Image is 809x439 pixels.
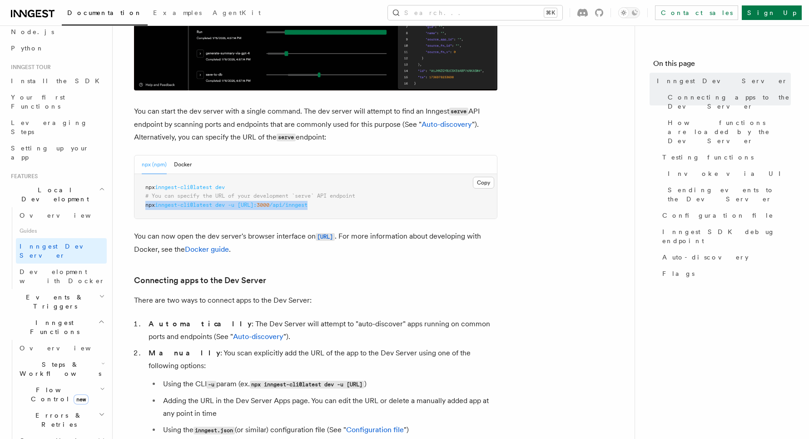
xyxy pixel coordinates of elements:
code: npx inngest-cli@latest dev -u [URL] [250,381,364,389]
code: inngest.json [194,427,235,434]
span: Inngest Dev Server [20,243,97,259]
button: Events & Triggers [7,289,107,314]
span: Errors & Retries [16,411,99,429]
span: npx [145,202,155,208]
a: Documentation [62,3,148,25]
button: Steps & Workflows [16,356,107,382]
a: Install the SDK [7,73,107,89]
span: dev [215,184,225,190]
a: Flags [659,265,791,282]
span: How functions are loaded by the Dev Server [668,118,791,145]
code: serve [277,134,296,141]
span: Leveraging Steps [11,119,88,135]
span: Auto-discovery [662,253,749,262]
div: Local Development [7,207,107,289]
span: Sending events to the Dev Server [668,185,791,204]
strong: Manually [149,349,220,357]
a: Auto-discovery [422,120,472,129]
button: Copy [473,177,494,189]
span: # You can specify the URL of your development `serve` API endpoint [145,193,355,199]
button: Docker [174,155,192,174]
a: Examples [148,3,207,25]
a: Configuration file [346,425,404,434]
code: -u [207,381,216,389]
span: Flags [662,269,695,278]
a: Python [7,40,107,56]
span: AgentKit [213,9,261,16]
li: Using the CLI param (ex. ) [160,378,497,391]
span: inngest-cli@latest [155,184,212,190]
span: -u [228,202,234,208]
a: Connecting apps to the Dev Server [664,89,791,115]
a: Invoke via UI [664,165,791,182]
code: [URL] [316,233,335,241]
button: Errors & Retries [16,407,107,433]
a: Setting up your app [7,140,107,165]
li: Using the (or similar) configuration file (See " ") [160,424,497,437]
span: Examples [153,9,202,16]
span: Configuration file [662,211,774,220]
button: Search...⌘K [388,5,562,20]
code: serve [449,108,468,115]
a: [URL] [316,232,335,240]
span: Local Development [7,185,99,204]
span: Setting up your app [11,145,89,161]
a: Inngest Dev Server [653,73,791,89]
span: Development with Docker [20,268,105,284]
button: Local Development [7,182,107,207]
span: Flow Control [16,385,100,404]
a: Overview [16,207,107,224]
span: Your first Functions [11,94,65,110]
span: Documentation [67,9,142,16]
kbd: ⌘K [544,8,557,17]
li: : The Dev Server will attempt to "auto-discover" apps running on common ports and endpoints (See ... [146,318,497,343]
a: How functions are loaded by the Dev Server [664,115,791,149]
p: There are two ways to connect apps to the Dev Server: [134,294,497,307]
span: Overview [20,212,113,219]
span: new [74,394,89,404]
a: Sending events to the Dev Server [664,182,791,207]
a: Auto-discovery [233,332,283,341]
span: npx [145,184,155,190]
a: Configuration file [659,207,791,224]
li: Adding the URL in the Dev Server Apps page. You can edit the URL or delete a manually added app a... [160,394,497,420]
span: Inngest Dev Server [657,76,788,85]
span: Inngest SDK debug endpoint [662,227,791,245]
a: Inngest SDK debug endpoint [659,224,791,249]
strong: Automatically [149,319,252,328]
a: Your first Functions [7,89,107,115]
span: Events & Triggers [7,293,99,311]
span: Overview [20,344,113,352]
a: Leveraging Steps [7,115,107,140]
a: Development with Docker [16,264,107,289]
a: Inngest Dev Server [16,238,107,264]
a: Node.js [7,24,107,40]
span: Inngest Functions [7,318,98,336]
span: Install the SDK [11,77,105,85]
span: [URL]: [238,202,257,208]
button: Flow Controlnew [16,382,107,407]
a: AgentKit [207,3,266,25]
span: Node.js [11,28,54,35]
a: Docker guide [185,245,229,254]
a: Auto-discovery [659,249,791,265]
button: Inngest Functions [7,314,107,340]
p: You can start the dev server with a single command. The dev server will attempt to find an Innges... [134,105,497,144]
span: Testing functions [662,153,754,162]
a: Contact sales [655,5,738,20]
span: /api/inngest [269,202,308,208]
a: Testing functions [659,149,791,165]
li: : You scan explicitly add the URL of the app to the Dev Server using one of the following options: [146,347,497,437]
span: Inngest tour [7,64,51,71]
p: You can now open the dev server's browser interface on . For more information about developing wi... [134,230,497,256]
span: dev [215,202,225,208]
span: Guides [16,224,107,238]
h4: On this page [653,58,791,73]
button: Toggle dark mode [618,7,640,18]
a: Connecting apps to the Dev Server [134,274,266,287]
span: inngest-cli@latest [155,202,212,208]
a: Overview [16,340,107,356]
span: Steps & Workflows [16,360,101,378]
a: Sign Up [742,5,802,20]
button: npx (npm) [142,155,167,174]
